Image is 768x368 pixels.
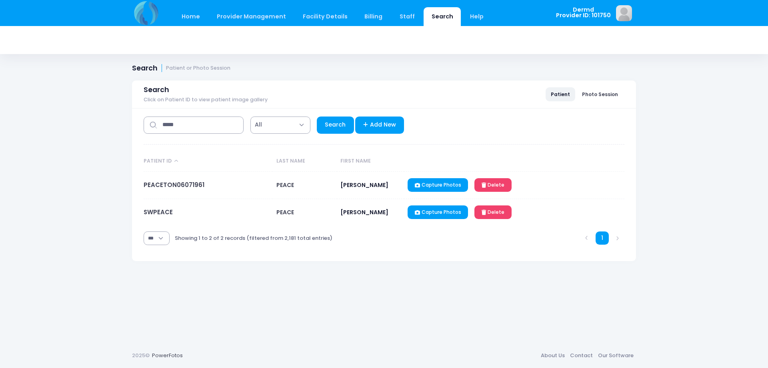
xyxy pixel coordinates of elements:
[144,97,268,103] span: Click on Patient ID to view patient image gallery
[408,205,468,219] a: Capture Photos
[392,7,422,26] a: Staff
[166,65,230,71] small: Patient or Photo Session
[276,208,294,216] span: PEACE
[175,229,332,247] div: Showing 1 to 2 of 2 records (filtered from 2,181 total entries)
[595,348,636,363] a: Our Software
[132,352,150,359] span: 2025©
[474,205,511,219] a: Delete
[152,352,183,359] a: PowerFotos
[616,5,632,21] img: image
[340,181,388,189] span: [PERSON_NAME]
[577,87,623,101] a: Photo Session
[276,181,294,189] span: PEACE
[340,208,388,216] span: [PERSON_NAME]
[317,117,354,134] a: Search
[462,7,492,26] a: Help
[255,121,262,129] span: All
[144,151,272,172] th: Patient ID: activate to sort column descending
[295,7,356,26] a: Facility Details
[355,117,404,134] a: Add New
[209,7,294,26] a: Provider Management
[556,7,611,18] span: Dermd Provider ID: 101750
[567,348,595,363] a: Contact
[546,87,575,101] a: Patient
[474,178,511,192] a: Delete
[596,231,609,245] a: 1
[144,208,173,216] a: SWPEACE
[144,86,169,94] span: Search
[250,117,310,134] span: All
[337,151,404,172] th: First Name: activate to sort column ascending
[144,181,204,189] a: PEACETON06071961
[132,64,230,72] h1: Search
[538,348,567,363] a: About Us
[408,178,468,192] a: Capture Photos
[357,7,390,26] a: Billing
[272,151,337,172] th: Last Name: activate to sort column ascending
[174,7,208,26] a: Home
[424,7,461,26] a: Search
